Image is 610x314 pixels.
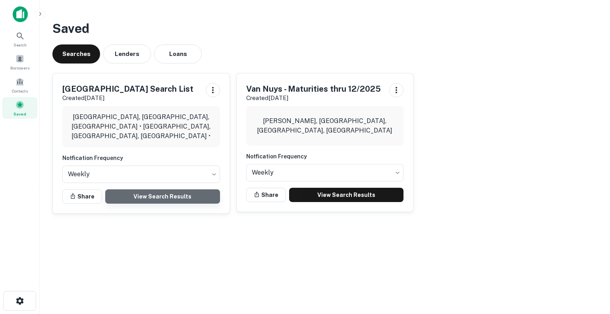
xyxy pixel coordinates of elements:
button: Loans [154,44,202,64]
div: Without label [246,162,404,184]
button: Lenders [103,44,151,64]
span: Contacts [12,88,28,94]
h5: Van Nuys - Maturities thru 12/2025 [246,83,381,95]
h5: [GEOGRAPHIC_DATA] Search List [62,83,193,95]
a: Saved [2,97,37,119]
a: View Search Results [289,188,404,202]
button: Share [62,189,102,204]
h6: Notfication Frequency [246,152,404,161]
span: Saved [14,111,26,117]
p: Created [DATE] [246,93,381,103]
span: Borrowers [10,65,29,71]
span: Search [14,42,27,48]
img: capitalize-icon.png [13,6,28,22]
iframe: Chat Widget [570,250,610,289]
p: [PERSON_NAME], [GEOGRAPHIC_DATA], [GEOGRAPHIC_DATA], [GEOGRAPHIC_DATA] [253,116,398,135]
div: Without label [62,163,220,185]
a: Borrowers [2,51,37,73]
button: Share [246,188,286,202]
a: View Search Results [105,189,220,204]
p: Created [DATE] [62,93,193,103]
h6: Notfication Frequency [62,154,220,162]
button: Searches [52,44,100,64]
a: Contacts [2,74,37,96]
a: Search [2,28,37,50]
h3: Saved [52,19,597,38]
p: [GEOGRAPHIC_DATA], [GEOGRAPHIC_DATA], [GEOGRAPHIC_DATA] • [GEOGRAPHIC_DATA], [GEOGRAPHIC_DATA], [... [69,112,214,141]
